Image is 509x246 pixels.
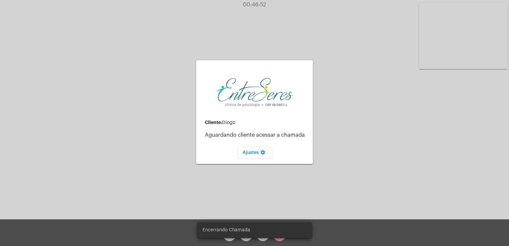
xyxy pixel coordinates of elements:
[216,77,293,107] img: aa27006a-a7e4-c883-abf8-315c10fe6841.png
[243,150,267,155] span: Ajustes
[259,150,267,158] mat-icon: settings
[203,227,250,233] span: Encerrando Chamada
[205,120,307,125] div: Diogo
[237,147,272,159] button: Ajustes
[205,132,307,138] p: Aguardando cliente acessar a chamada
[243,2,266,7] span: 00:46:52
[205,120,222,125] strong: Cliente:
